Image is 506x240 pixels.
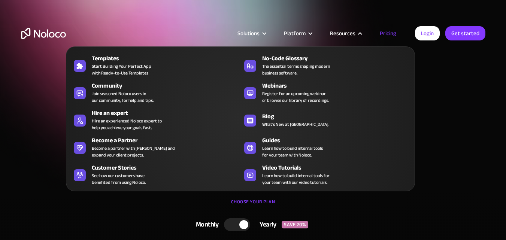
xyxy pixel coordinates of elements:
span: See how our customers have benefited from using Noloco. [92,172,146,186]
a: Pricing [370,28,406,38]
div: Solutions [237,28,260,38]
span: Join seasoned Noloco users in our community, for help and tips. [92,90,154,104]
a: Login [415,26,440,40]
a: GuidesLearn how to build internal toolsfor your team with Noloco. [240,134,411,160]
h1: Flexible Pricing Designed for Business [21,64,485,109]
div: Customer Stories [92,163,244,172]
h2: Start for free. Upgrade to support your business at any stage. [21,116,485,127]
div: Video Tutorials [262,163,414,172]
a: Become a PartnerBecome a partner with [PERSON_NAME] andexpand your client projects. [70,134,240,160]
div: Hire an expert [92,109,244,118]
div: Solutions [228,28,275,38]
div: SAVE 20% [282,221,308,228]
span: Start Building Your Perfect App with Ready-to-Use Templates [92,63,151,76]
a: home [21,28,66,39]
nav: Resources [66,36,415,191]
div: Platform [275,28,321,38]
div: Yearly [250,219,282,230]
a: No-Code GlossaryThe essential terms shaping modernbusiness software. [240,52,411,78]
div: Become a partner with [PERSON_NAME] and expand your client projects. [92,145,175,158]
span: Learn how to build internal tools for your team with our video tutorials. [262,172,330,186]
a: Hire an expertHire an experienced Noloco expert tohelp you achieve your goals fast. [70,107,240,133]
a: Get started [445,26,485,40]
a: Video TutorialsLearn how to build internal tools foryour team with our video tutorials. [240,162,411,187]
div: Templates [92,54,244,63]
div: Guides [262,136,414,145]
span: What's New at [GEOGRAPHIC_DATA]. [262,121,329,128]
div: Blog [262,112,414,121]
span: The essential terms shaping modern business software. [262,63,330,76]
a: Customer StoriesSee how our customers havebenefited from using Noloco. [70,162,240,187]
a: WebinarsRegister for an upcoming webinaror browse our library of recordings. [240,80,411,105]
div: No-Code Glossary [262,54,414,63]
div: Monthly [187,219,224,230]
div: Resources [330,28,355,38]
div: Hire an experienced Noloco expert to help you achieve your goals fast. [92,118,162,131]
a: BlogWhat's New at [GEOGRAPHIC_DATA]. [240,107,411,133]
span: Learn how to build internal tools for your team with Noloco. [262,145,323,158]
div: CHOOSE YOUR PLAN [21,196,485,215]
div: Community [92,81,244,90]
div: Resources [321,28,370,38]
a: TemplatesStart Building Your Perfect Appwith Ready-to-Use Templates [70,52,240,78]
span: Register for an upcoming webinar or browse our library of recordings. [262,90,329,104]
div: Platform [284,28,306,38]
div: Become a Partner [92,136,244,145]
div: Webinars [262,81,414,90]
a: CommunityJoin seasoned Noloco users inour community, for help and tips. [70,80,240,105]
